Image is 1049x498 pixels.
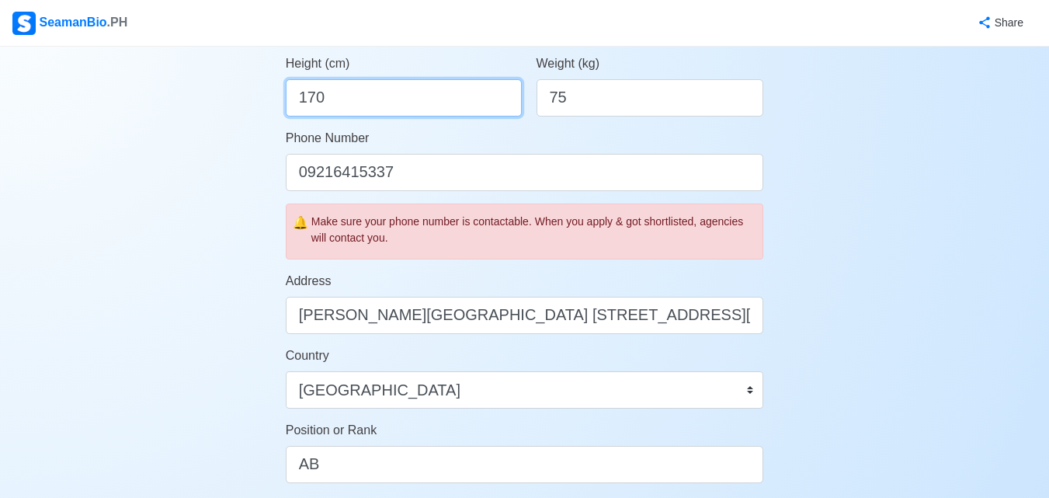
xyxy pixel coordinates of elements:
div: SeamanBio [12,12,127,35]
div: Make sure your phone number is contactable. When you apply & got shortlisted, agencies will conta... [311,214,757,246]
img: Logo [12,12,36,35]
input: ex. Pooc Occidental, Tubigon, Bohol [286,297,764,334]
span: Height (cm) [286,57,350,70]
span: Phone Number [286,131,370,145]
input: ex. 163 [286,79,522,117]
button: Share [962,8,1037,38]
input: ex. +63 912 345 6789 [286,154,764,191]
span: caution [293,214,308,232]
label: Country [286,347,329,365]
input: ex. 2nd Officer w/ Master License [286,446,764,483]
span: .PH [107,16,128,29]
input: ex. 60 [537,79,764,117]
span: Position or Rank [286,423,377,437]
span: Address [286,274,332,287]
span: Weight (kg) [537,57,600,70]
